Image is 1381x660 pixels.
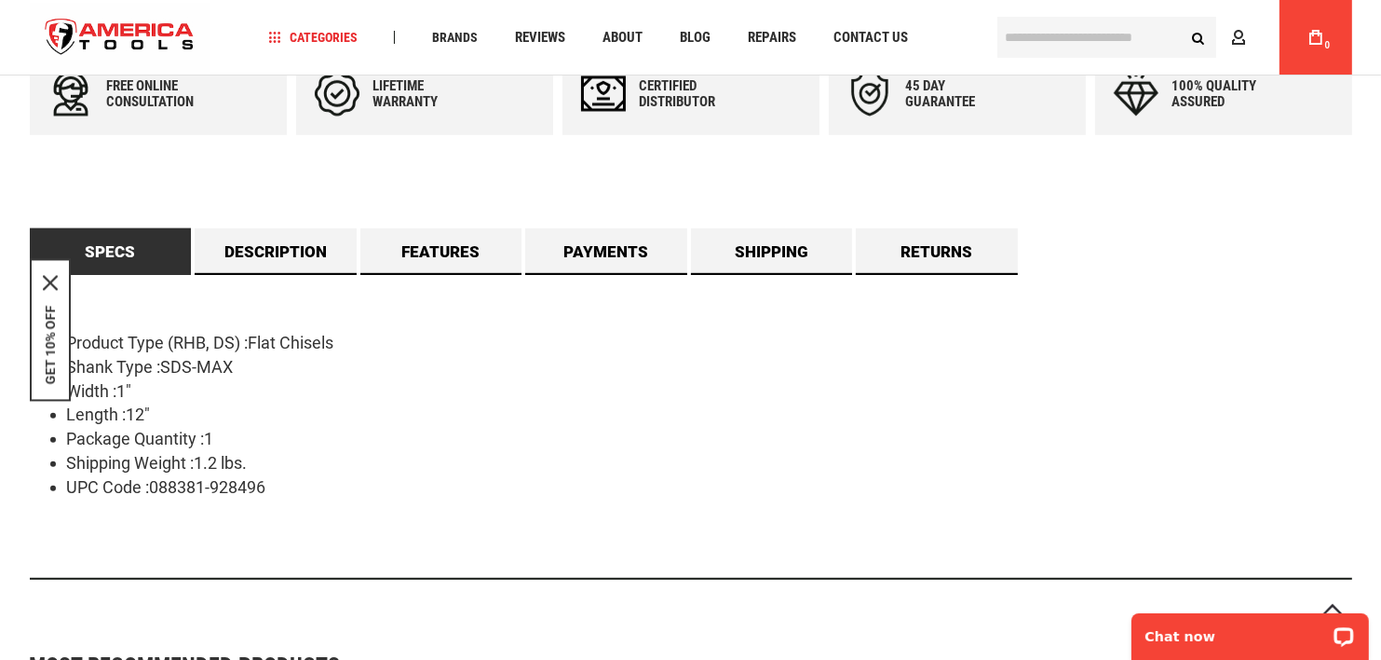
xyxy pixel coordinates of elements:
[825,25,916,50] a: Contact Us
[43,276,58,291] button: Close
[67,355,1352,379] li: Shank Type :SDS-MAX
[67,427,1352,451] li: Package Quantity :1
[691,228,853,275] a: Shipping
[856,228,1018,275] a: Returns
[640,78,751,110] div: Certified Distributor
[107,78,219,110] div: Free online consultation
[1119,601,1381,660] iframe: LiveChat chat widget
[373,78,485,110] div: Lifetime warranty
[30,228,192,275] a: Specs
[30,3,210,73] a: store logo
[43,276,58,291] svg: close icon
[671,25,719,50] a: Blog
[594,25,651,50] a: About
[43,306,58,385] button: GET 10% OFF
[432,31,478,44] span: Brands
[680,31,711,45] span: Blog
[748,31,796,45] span: Repairs
[360,228,522,275] a: Features
[424,25,486,50] a: Brands
[67,379,1352,404] li: Width :1"
[1325,40,1331,50] span: 0
[515,31,565,45] span: Reviews
[1181,20,1216,55] button: Search
[1172,78,1284,110] div: 100% quality assured
[906,78,1018,110] div: 45 day Guarantee
[833,31,908,45] span: Contact Us
[67,331,1352,355] li: Product Type (RHB, DS) :Flat Chisels
[260,25,366,50] a: Categories
[268,31,358,44] span: Categories
[525,228,687,275] a: Payments
[30,3,210,73] img: America Tools
[195,228,357,275] a: Description
[602,31,643,45] span: About
[67,403,1352,427] li: Length :12"
[67,451,1352,475] li: Shipping Weight :1.2 lbs.
[739,25,805,50] a: Repairs
[67,475,1352,500] li: UPC Code :088381-928496
[507,25,574,50] a: Reviews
